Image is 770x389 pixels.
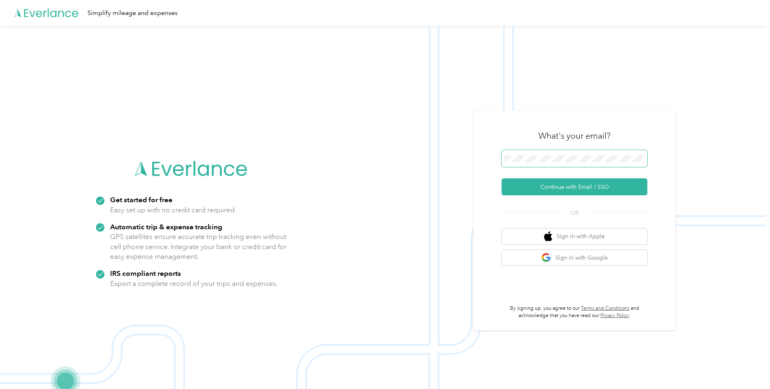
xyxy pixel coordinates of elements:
[87,8,178,18] div: Simplify mileage and expenses
[502,305,647,319] p: By signing up, you agree to our and acknowledge that you have read our .
[538,130,610,142] h3: What's your email?
[110,269,181,277] strong: IRS compliant reports
[110,232,287,262] p: GPS satellites ensure accurate trip tracking even without cell phone service. Integrate your bank...
[110,195,172,204] strong: Get started for free
[110,279,278,289] p: Export a complete record of your trips and expenses.
[110,222,222,231] strong: Automatic trip & expense tracking
[600,313,629,319] a: Privacy Policy
[541,253,551,263] img: google logo
[581,305,630,311] a: Terms and Conditions
[502,228,647,244] button: apple logoSign in with Apple
[502,250,647,266] button: google logoSign in with Google
[544,231,552,241] img: apple logo
[502,178,647,195] button: Continue with Email / SSO
[560,209,589,217] span: OR
[110,205,235,215] p: Easy set up with no credit card required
